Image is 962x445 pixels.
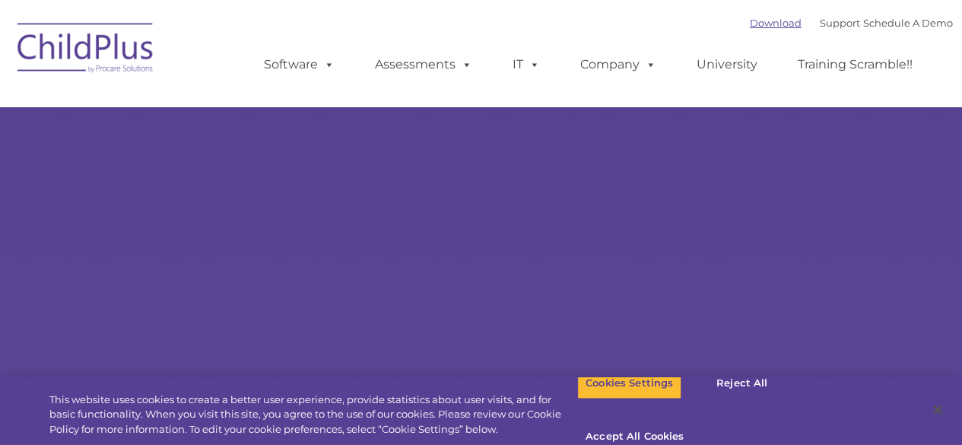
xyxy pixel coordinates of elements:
[49,393,577,437] div: This website uses cookies to create a better user experience, provide statistics about user visit...
[10,12,162,88] img: ChildPlus by Procare Solutions
[565,49,671,80] a: Company
[783,49,928,80] a: Training Scramble!!
[694,367,789,399] button: Reject All
[921,393,954,427] button: Close
[750,17,802,29] a: Download
[360,49,487,80] a: Assessments
[863,17,953,29] a: Schedule A Demo
[750,17,953,29] font: |
[820,17,860,29] a: Support
[577,367,681,399] button: Cookies Settings
[249,49,350,80] a: Software
[681,49,773,80] a: University
[497,49,555,80] a: IT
